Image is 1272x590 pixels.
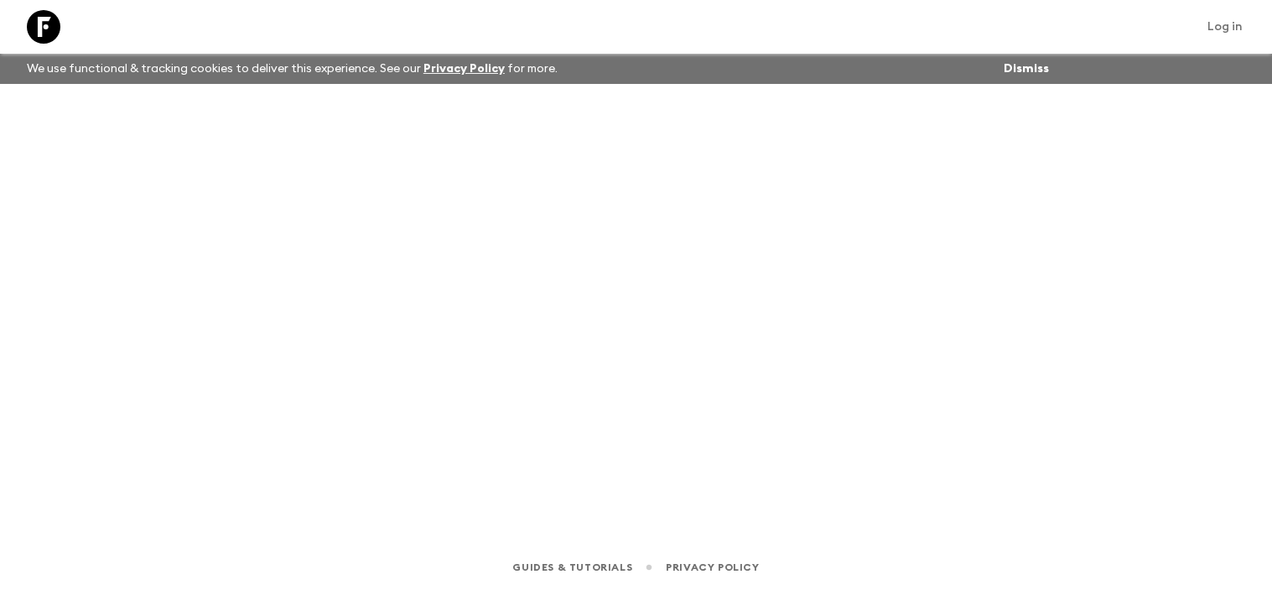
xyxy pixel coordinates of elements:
p: We use functional & tracking cookies to deliver this experience. See our for more. [20,54,564,84]
a: Guides & Tutorials [512,558,632,577]
button: Dismiss [999,57,1053,81]
a: Privacy Policy [666,558,759,577]
a: Privacy Policy [423,63,505,75]
a: Log in [1198,15,1252,39]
